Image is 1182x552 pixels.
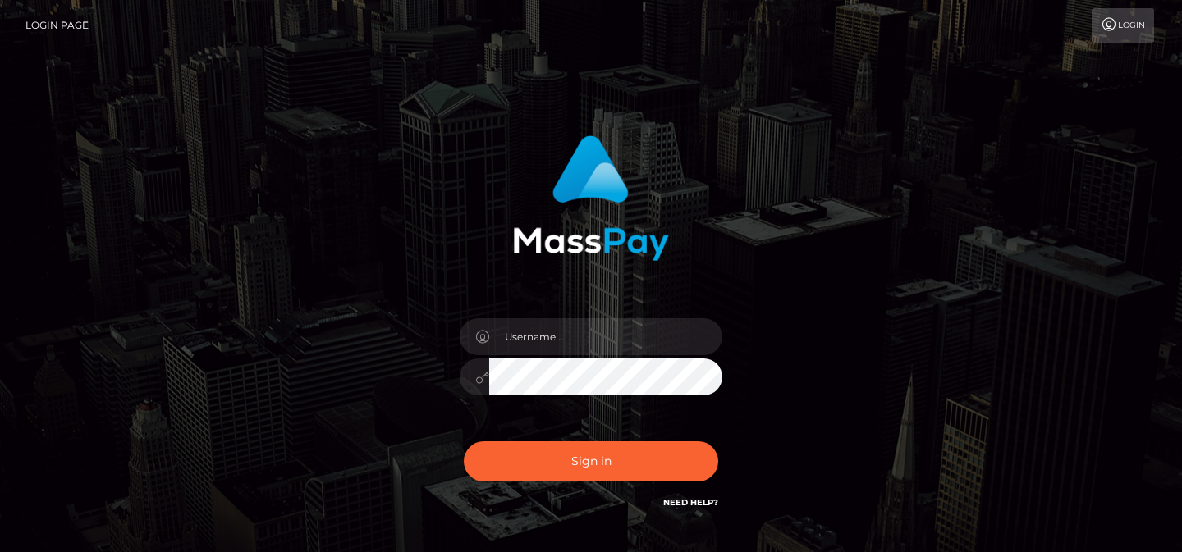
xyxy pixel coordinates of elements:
img: MassPay Login [513,135,669,261]
a: Login Page [25,8,89,43]
a: Login [1092,8,1154,43]
input: Username... [489,318,722,355]
button: Sign in [464,441,718,481]
a: Need Help? [663,497,718,508]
